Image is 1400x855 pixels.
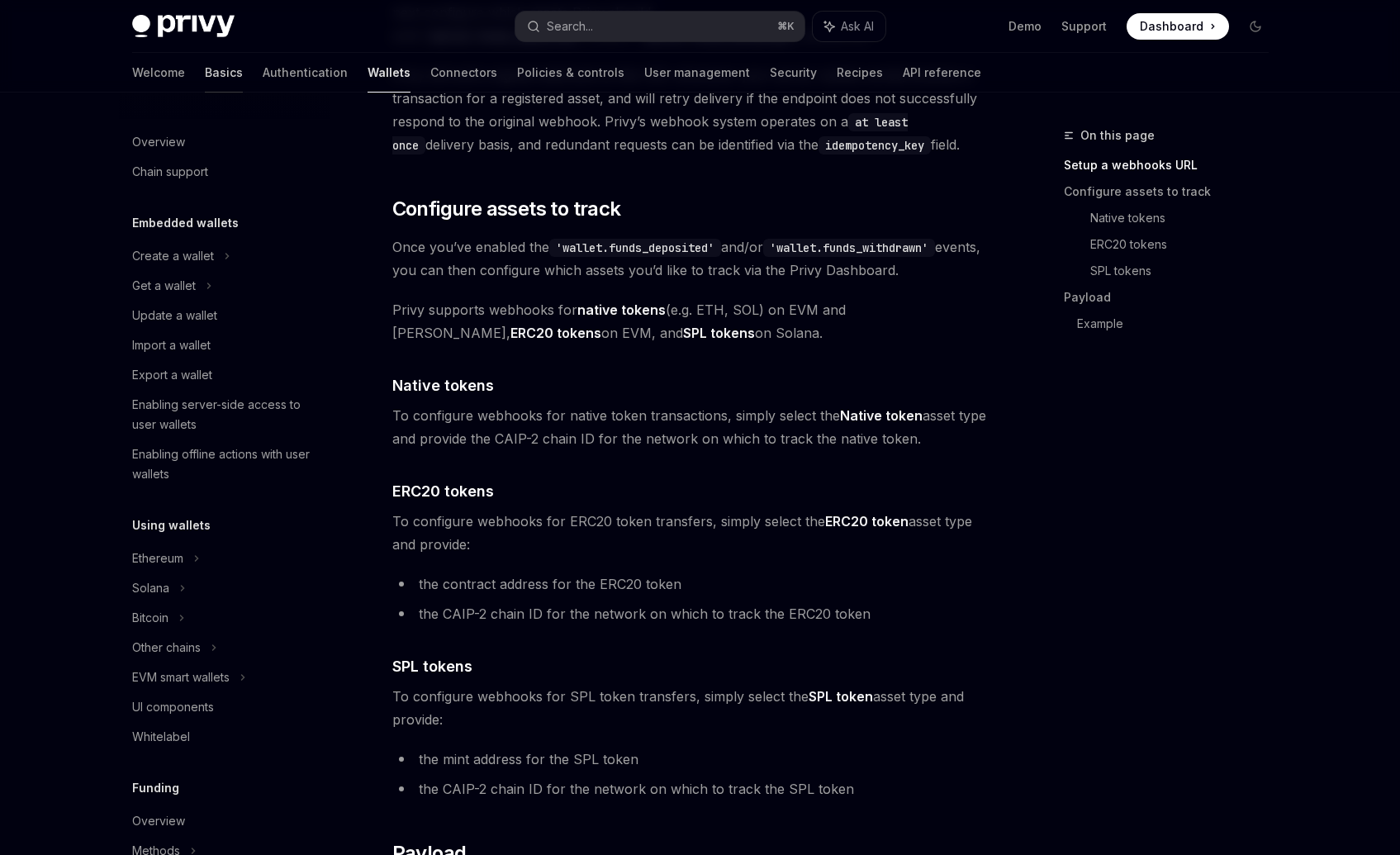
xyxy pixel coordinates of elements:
a: UI components [119,692,330,722]
h5: Using wallets [132,515,211,535]
div: Whitelabel [132,727,190,747]
a: Welcome [132,53,185,93]
a: Enabling server-side access to user wallets [119,390,330,439]
a: Demo [1008,18,1042,35]
span: To configure webhooks for SPL token transfers, simply select the asset type and provide: [392,685,988,731]
span: ⌘ K [777,20,795,33]
a: User management [644,53,750,93]
a: Overview [119,127,330,157]
a: Support [1061,18,1107,35]
a: Import a wallet [119,330,330,360]
a: SPL tokens [1090,258,1282,284]
div: Import a wallet [132,335,211,355]
div: Enabling offline actions with user wallets [132,444,320,484]
span: Privy supports webhooks for (e.g. ETH, SOL) on EVM and [PERSON_NAME], on EVM, and on Solana. [392,298,988,344]
a: Update a wallet [119,301,330,330]
div: Ethereum [132,549,183,568]
a: Overview [119,806,330,836]
code: 'wallet.funds_withdrawn' [763,239,935,257]
li: the contract address for the ERC20 token [392,572,988,596]
span: SPL tokens [392,655,472,677]
a: ERC20 tokens [1090,231,1282,258]
a: Basics [205,53,243,93]
div: Overview [132,811,185,831]
div: Get a wallet [132,276,196,296]
button: Ask AI [813,12,885,41]
h5: Embedded wallets [132,213,239,233]
code: idempotency_key [819,136,931,154]
span: To configure webhooks for native token transactions, simply select the asset type and provide the... [392,404,988,450]
div: Search... [547,17,593,36]
strong: ERC20 token [825,513,909,530]
a: Setup a webhooks URL [1064,152,1282,178]
span: Once you’ve enabled the and/or events, you can then configure which assets you’d like to track vi... [392,235,988,282]
a: Authentication [263,53,348,93]
div: Update a wallet [132,306,217,325]
li: the mint address for the SPL token [392,748,988,771]
div: Solana [132,578,169,598]
a: Security [770,53,817,93]
img: dark logo [132,15,235,38]
div: Other chains [132,638,201,658]
a: API reference [903,53,981,93]
span: Dashboard [1140,18,1203,35]
div: EVM smart wallets [132,667,230,687]
div: Bitcoin [132,608,168,628]
div: Export a wallet [132,365,212,385]
a: Payload [1064,284,1282,311]
span: On this page [1080,126,1155,145]
button: Toggle dark mode [1242,13,1269,40]
a: Recipes [837,53,883,93]
a: Chain support [119,157,330,187]
a: Configure assets to track [1064,178,1282,205]
strong: ERC20 tokens [510,325,601,341]
div: Create a wallet [132,246,214,266]
span: Configure assets to track [392,196,621,222]
button: Search...⌘K [515,12,804,41]
div: Overview [132,132,185,152]
div: Enabling server-side access to user wallets [132,395,320,435]
a: Wallets [368,53,411,93]
strong: SPL tokens [683,325,755,341]
a: Enabling offline actions with user wallets [119,439,330,489]
li: the CAIP-2 chain ID for the network on which to track the ERC20 token [392,602,988,625]
span: Native tokens [392,374,494,397]
h5: Funding [132,778,179,798]
li: the CAIP-2 chain ID for the network on which to track the SPL token [392,777,988,800]
a: Policies & controls [517,53,624,93]
span: Ask AI [841,18,874,35]
a: Connectors [430,53,497,93]
span: To configure webhooks for ERC20 token transfers, simply select the asset type and provide: [392,510,988,556]
a: Whitelabel [119,722,330,752]
a: Export a wallet [119,360,330,390]
a: Dashboard [1127,13,1229,40]
span: ERC20 tokens [392,480,494,502]
strong: SPL token [809,688,873,705]
div: Chain support [132,162,208,182]
div: UI components [132,697,214,717]
strong: Native token [840,407,923,424]
strong: native tokens [577,302,666,318]
a: Example [1077,311,1282,337]
a: Native tokens [1090,205,1282,231]
code: 'wallet.funds_deposited' [549,239,721,257]
span: Privy will emit a signed webhook to this URL whenever your server wallets sends/receives a transa... [392,64,988,156]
